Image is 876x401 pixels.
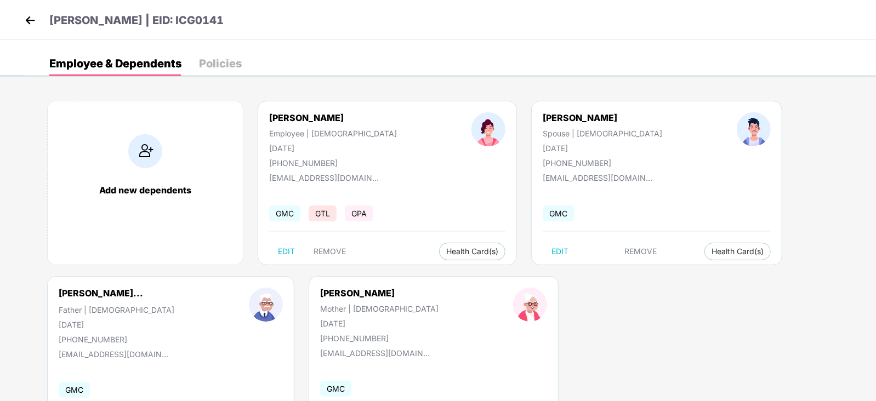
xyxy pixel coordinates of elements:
[513,288,547,322] img: profileImage
[59,320,174,329] div: [DATE]
[543,112,662,123] div: [PERSON_NAME]
[320,381,351,397] span: GMC
[704,243,771,260] button: Health Card(s)
[543,129,662,138] div: Spouse | [DEMOGRAPHIC_DATA]
[278,247,295,256] span: EDIT
[543,243,577,260] button: EDIT
[269,173,379,182] div: [EMAIL_ADDRESS][DOMAIN_NAME]
[320,348,430,358] div: [EMAIL_ADDRESS][DOMAIN_NAME]
[59,288,143,299] div: [PERSON_NAME]...
[309,205,337,221] span: GTL
[320,319,439,328] div: [DATE]
[314,247,346,256] span: REMOVE
[269,112,397,123] div: [PERSON_NAME]
[269,205,300,221] span: GMC
[439,243,505,260] button: Health Card(s)
[59,305,174,314] div: Father | [DEMOGRAPHIC_DATA]
[471,112,505,146] img: profileImage
[128,134,162,168] img: addIcon
[446,249,498,254] span: Health Card(s)
[269,158,397,168] div: [PHONE_NUMBER]
[345,205,373,221] span: GPA
[199,58,242,69] div: Policies
[543,158,662,168] div: [PHONE_NUMBER]
[543,173,652,182] div: [EMAIL_ADDRESS][DOMAIN_NAME]
[543,144,662,153] div: [DATE]
[551,247,568,256] span: EDIT
[249,288,283,322] img: profileImage
[59,335,174,344] div: [PHONE_NUMBER]
[320,288,439,299] div: [PERSON_NAME]
[616,243,666,260] button: REMOVE
[269,144,397,153] div: [DATE]
[320,304,439,313] div: Mother | [DEMOGRAPHIC_DATA]
[625,247,657,256] span: REMOVE
[737,112,771,146] img: profileImage
[712,249,764,254] span: Health Card(s)
[269,129,397,138] div: Employee | [DEMOGRAPHIC_DATA]
[49,58,181,69] div: Employee & Dependents
[269,243,304,260] button: EDIT
[59,350,168,359] div: [EMAIL_ADDRESS][DOMAIN_NAME]
[59,382,90,398] span: GMC
[59,185,232,196] div: Add new dependents
[305,243,355,260] button: REMOVE
[49,12,224,29] p: [PERSON_NAME] | EID: ICG0141
[22,12,38,28] img: back
[320,334,439,343] div: [PHONE_NUMBER]
[543,205,574,221] span: GMC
